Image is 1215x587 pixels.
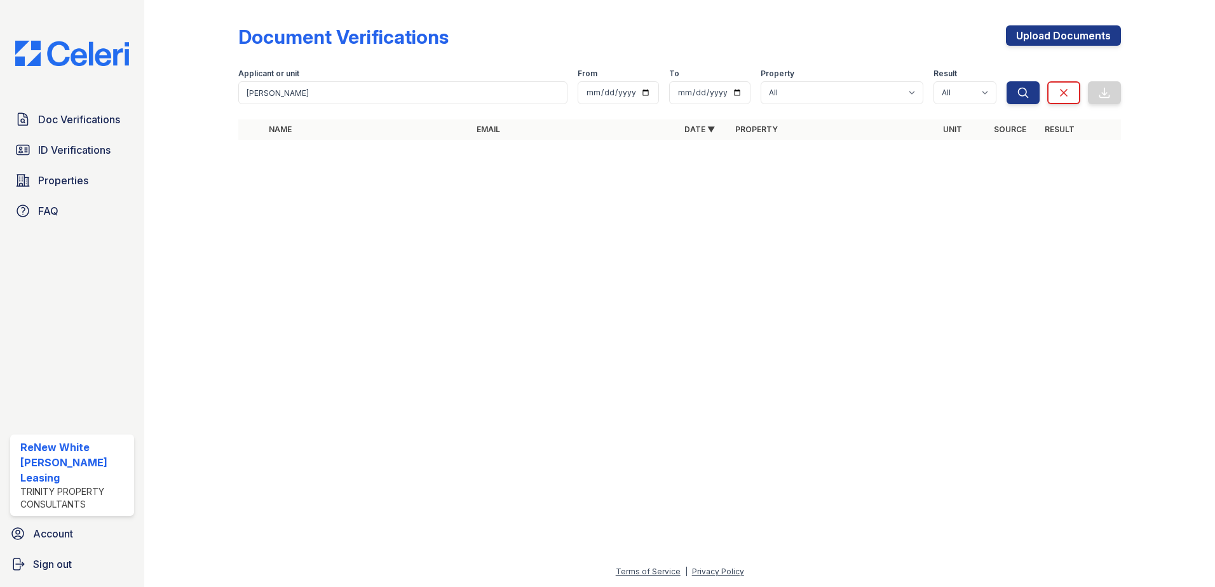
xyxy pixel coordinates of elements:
[33,557,72,572] span: Sign out
[669,69,679,79] label: To
[616,567,681,576] a: Terms of Service
[10,137,134,163] a: ID Verifications
[5,521,139,546] a: Account
[578,69,597,79] label: From
[38,173,88,188] span: Properties
[238,81,567,104] input: Search by name, email, or unit number
[10,107,134,132] a: Doc Verifications
[735,125,778,134] a: Property
[1006,25,1121,46] a: Upload Documents
[38,112,120,127] span: Doc Verifications
[238,25,449,48] div: Document Verifications
[933,69,957,79] label: Result
[5,551,139,577] a: Sign out
[685,567,688,576] div: |
[20,485,129,511] div: Trinity Property Consultants
[238,69,299,79] label: Applicant or unit
[477,125,500,134] a: Email
[20,440,129,485] div: ReNew White [PERSON_NAME] Leasing
[10,168,134,193] a: Properties
[38,142,111,158] span: ID Verifications
[10,198,134,224] a: FAQ
[38,203,58,219] span: FAQ
[1045,125,1075,134] a: Result
[684,125,715,134] a: Date ▼
[761,69,794,79] label: Property
[5,41,139,66] img: CE_Logo_Blue-a8612792a0a2168367f1c8372b55b34899dd931a85d93a1a3d3e32e68fde9ad4.png
[994,125,1026,134] a: Source
[692,567,744,576] a: Privacy Policy
[33,526,73,541] span: Account
[943,125,962,134] a: Unit
[269,125,292,134] a: Name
